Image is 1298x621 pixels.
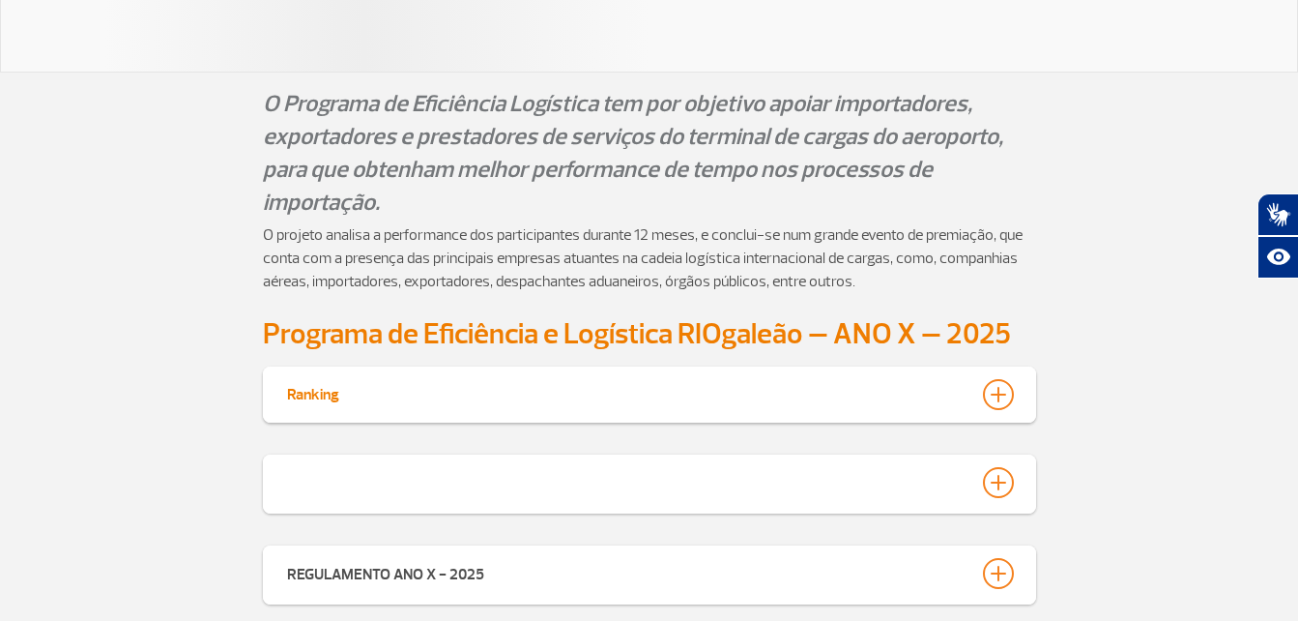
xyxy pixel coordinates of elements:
p: O Programa de Eficiência Logística tem por objetivo apoiar importadores, exportadores e prestador... [263,87,1036,219]
h2: Programa de Eficiência e Logística RIOgaleão – ANO X – 2025 [263,316,1036,352]
div: Ranking [287,379,339,404]
button: Abrir recursos assistivos. [1257,236,1298,279]
button: Ranking [286,378,1013,411]
button: REGULAMENTO ANO X - 2025 [286,557,1013,590]
p: O projeto analisa a performance dos participantes durante 12 meses, e conclui-se num grande event... [263,223,1036,293]
div: REGULAMENTO ANO X - 2025 [287,558,484,585]
button: Abrir tradutor de língua de sinais. [1257,193,1298,236]
div: Plugin de acessibilidade da Hand Talk. [1257,193,1298,279]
